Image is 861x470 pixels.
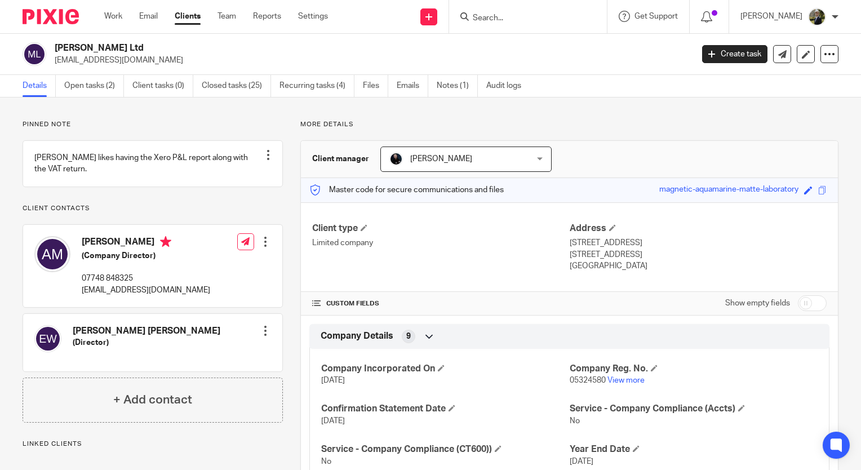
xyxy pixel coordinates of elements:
[23,204,283,213] p: Client contacts
[312,237,569,249] p: Limited company
[570,403,818,415] h4: Service - Company Compliance (Accts)
[740,11,802,22] p: [PERSON_NAME]
[202,75,271,97] a: Closed tasks (25)
[55,42,559,54] h2: [PERSON_NAME] Ltd
[808,8,826,26] img: ACCOUNTING4EVERYTHING-9.jpg
[23,120,283,129] p: Pinned note
[607,376,645,384] a: View more
[570,223,827,234] h4: Address
[702,45,767,63] a: Create task
[312,223,569,234] h4: Client type
[570,363,818,375] h4: Company Reg. No.
[397,75,428,97] a: Emails
[321,458,331,465] span: No
[73,325,220,337] h4: [PERSON_NAME] [PERSON_NAME]
[486,75,530,97] a: Audit logs
[132,75,193,97] a: Client tasks (0)
[309,184,504,196] p: Master code for secure communications and files
[634,12,678,20] span: Get Support
[659,184,798,197] div: magnetic-aquamarine-matte-laboratory
[113,391,192,409] h4: + Add contact
[23,440,283,449] p: Linked clients
[34,325,61,352] img: svg%3E
[321,403,569,415] h4: Confirmation Statement Date
[321,363,569,375] h4: Company Incorporated On
[312,299,569,308] h4: CUSTOM FIELDS
[104,11,122,22] a: Work
[472,14,573,24] input: Search
[55,55,685,66] p: [EMAIL_ADDRESS][DOMAIN_NAME]
[23,42,46,66] img: svg%3E
[570,237,827,249] p: [STREET_ADDRESS]
[73,337,220,348] h5: (Director)
[321,417,345,425] span: [DATE]
[175,11,201,22] a: Clients
[218,11,236,22] a: Team
[312,153,369,165] h3: Client manager
[321,330,393,342] span: Company Details
[570,444,818,455] h4: Year End Date
[410,155,472,163] span: [PERSON_NAME]
[82,236,210,250] h4: [PERSON_NAME]
[570,376,606,384] span: 05324580
[298,11,328,22] a: Settings
[279,75,354,97] a: Recurring tasks (4)
[321,444,569,455] h4: Service - Company Compliance (CT600))
[570,417,580,425] span: No
[139,11,158,22] a: Email
[570,458,593,465] span: [DATE]
[406,331,411,342] span: 9
[23,9,79,24] img: Pixie
[82,285,210,296] p: [EMAIL_ADDRESS][DOMAIN_NAME]
[389,152,403,166] img: Headshots%20accounting4everything_Poppy%20Jakes%20Photography-2203.jpg
[64,75,124,97] a: Open tasks (2)
[23,75,56,97] a: Details
[570,260,827,272] p: [GEOGRAPHIC_DATA]
[34,236,70,272] img: svg%3E
[253,11,281,22] a: Reports
[570,249,827,260] p: [STREET_ADDRESS]
[725,298,790,309] label: Show empty fields
[82,273,210,284] p: 07748 848325
[363,75,388,97] a: Files
[82,250,210,261] h5: (Company Director)
[160,236,171,247] i: Primary
[437,75,478,97] a: Notes (1)
[321,376,345,384] span: [DATE]
[300,120,838,129] p: More details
